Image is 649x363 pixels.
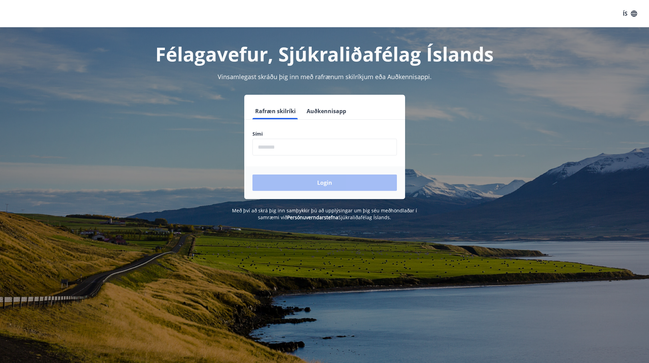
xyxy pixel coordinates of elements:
[218,73,432,81] span: Vinsamlegast skráðu þig inn með rafrænum skilríkjum eða Auðkennisappi.
[287,214,338,221] a: Persónuverndarstefna
[88,41,562,67] h1: Félagavefur, Sjúkraliðafélag Íslands
[304,103,349,119] button: Auðkennisapp
[619,7,641,20] button: ÍS
[252,103,298,119] button: Rafræn skilríki
[252,131,397,137] label: Sími
[232,207,417,221] span: Með því að skrá þig inn samþykkir þú að upplýsingar um þig séu meðhöndlaðar í samræmi við Sjúkral...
